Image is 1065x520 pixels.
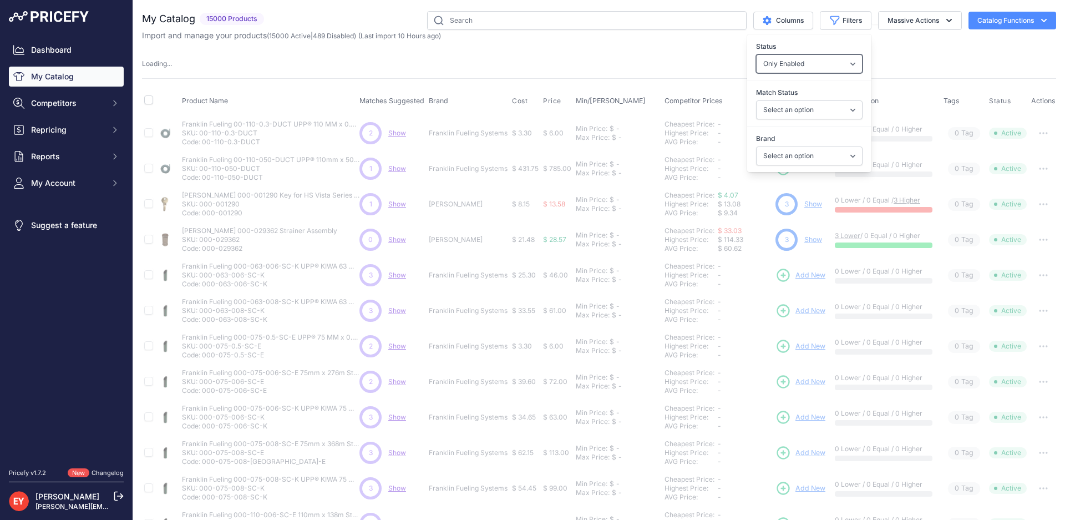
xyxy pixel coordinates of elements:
[835,160,932,169] p: 0 Lower / 0 Equal / 0 Higher
[989,163,1027,174] span: Active
[512,306,535,315] span: $ 33.55
[665,315,718,324] div: AVG Price:
[718,235,743,244] span: $ 114.33
[429,129,508,138] p: Franklin Fueling Systems
[543,235,566,244] span: $ 28.57
[388,342,406,350] a: Show
[835,338,932,347] p: 0 Lower / 0 Equal / 0 Higher
[610,160,614,169] div: $
[753,12,813,29] button: Columns
[512,200,530,208] span: $ 8.15
[614,337,620,346] div: -
[614,160,620,169] div: -
[775,374,825,390] a: Add New
[182,138,359,147] p: Code: 00-110-0.3-DUCT
[543,164,571,173] span: $ 785.00
[610,231,614,240] div: $
[9,173,124,193] button: My Account
[718,262,721,270] span: -
[576,408,607,417] div: Min Price:
[665,404,714,412] a: Cheapest Price:
[614,231,620,240] div: -
[31,151,104,162] span: Reports
[616,240,622,249] div: -
[369,270,373,280] span: 3
[718,386,721,395] span: -
[31,124,104,135] span: Repricing
[718,413,721,421] span: -
[182,271,359,280] p: SKU: 000-063-006-SC-K
[576,417,610,426] div: Max Price:
[665,306,718,315] div: Highest Price:
[388,413,406,421] span: Show
[968,12,1056,29] button: Catalog Functions
[612,133,616,142] div: $
[718,342,721,350] span: -
[576,133,610,142] div: Max Price:
[718,368,721,377] span: -
[718,200,741,208] span: $ 13.08
[388,377,406,386] a: Show
[665,377,718,386] div: Highest Price:
[665,413,718,422] div: Highest Price:
[182,440,359,448] p: Franklin Fueling 000-075-008-SC-E 75mm x 368m Standard Secondary Pipe
[1031,97,1056,105] span: Actions
[665,297,714,306] a: Cheapest Price:
[388,484,406,492] a: Show
[9,93,124,113] button: Competitors
[948,198,980,211] span: Tag
[989,305,1027,316] span: Active
[612,417,616,426] div: $
[182,413,359,422] p: SKU: 000-075-006-SC-K
[665,280,718,289] div: AVG Price:
[182,191,359,200] p: [PERSON_NAME] 000-001290 Key for HS Vista Series Fuel Dispensers
[955,128,959,139] span: 0
[388,235,406,244] a: Show
[610,408,614,417] div: $
[616,417,622,426] div: -
[665,235,718,244] div: Highest Price:
[388,200,406,208] a: Show
[775,445,825,461] a: Add New
[576,240,610,249] div: Max Price:
[616,275,622,284] div: -
[313,32,354,40] a: 489 Disabled
[182,422,359,431] p: Code: 000-075-006-SC-K
[894,196,920,204] a: 3 Higher
[610,302,614,311] div: $
[429,235,508,244] p: [PERSON_NAME]
[182,235,337,244] p: SKU: 000-029362
[9,215,124,235] a: Suggest a feature
[576,373,607,382] div: Min Price:
[614,266,620,275] div: -
[665,440,714,448] a: Cheapest Price:
[543,413,567,421] span: $ 63.00
[955,377,959,387] span: 0
[718,280,721,288] span: -
[665,155,714,164] a: Cheapest Price:
[512,164,539,173] span: $ 431.75
[948,376,980,388] span: Tag
[835,125,932,134] p: 0 Lower / 0 Equal / 0 Higher
[756,133,863,144] label: Brand
[182,297,359,306] p: Franklin Fueling 000-063-008-SC-K UPP® KIWA 63 MM x 8 M Secondary Pipe
[512,97,530,105] button: Cost
[9,40,124,60] a: Dashboard
[948,305,980,317] span: Tag
[948,411,980,424] span: Tag
[576,275,610,284] div: Max Price:
[989,412,1027,423] span: Active
[182,386,359,395] p: Code: 000-075-006-SC-E
[989,270,1027,281] span: Active
[388,164,406,173] span: Show
[359,97,424,105] span: Matches Suggested
[388,448,406,457] a: Show
[610,337,614,346] div: $
[388,271,406,279] a: Show
[718,173,721,181] span: -
[610,266,614,275] div: $
[388,129,406,137] a: Show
